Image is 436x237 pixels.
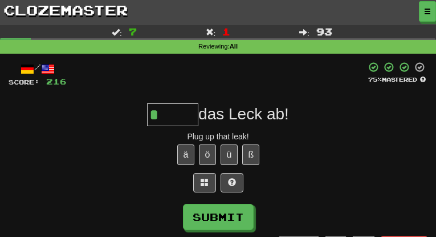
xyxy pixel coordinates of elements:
[206,28,216,36] span: :
[177,144,194,165] button: ä
[9,78,39,86] span: Score:
[112,28,122,36] span: :
[221,173,243,192] button: Single letter hint - you only get 1 per sentence and score half the points! alt+h
[230,43,238,50] strong: All
[221,144,238,165] button: ü
[316,26,332,37] span: 93
[299,28,309,36] span: :
[46,77,67,86] span: 216
[222,26,230,37] span: 1
[9,62,67,76] div: /
[183,204,254,230] button: Submit
[242,144,259,165] button: ß
[9,131,427,142] div: Plug up that leak!
[129,26,137,37] span: 7
[193,173,216,192] button: Switch sentence to multiple choice alt+p
[199,144,216,165] button: ö
[198,105,289,123] span: das Leck ab!
[366,75,427,83] div: Mastered
[368,76,382,83] span: 75 %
